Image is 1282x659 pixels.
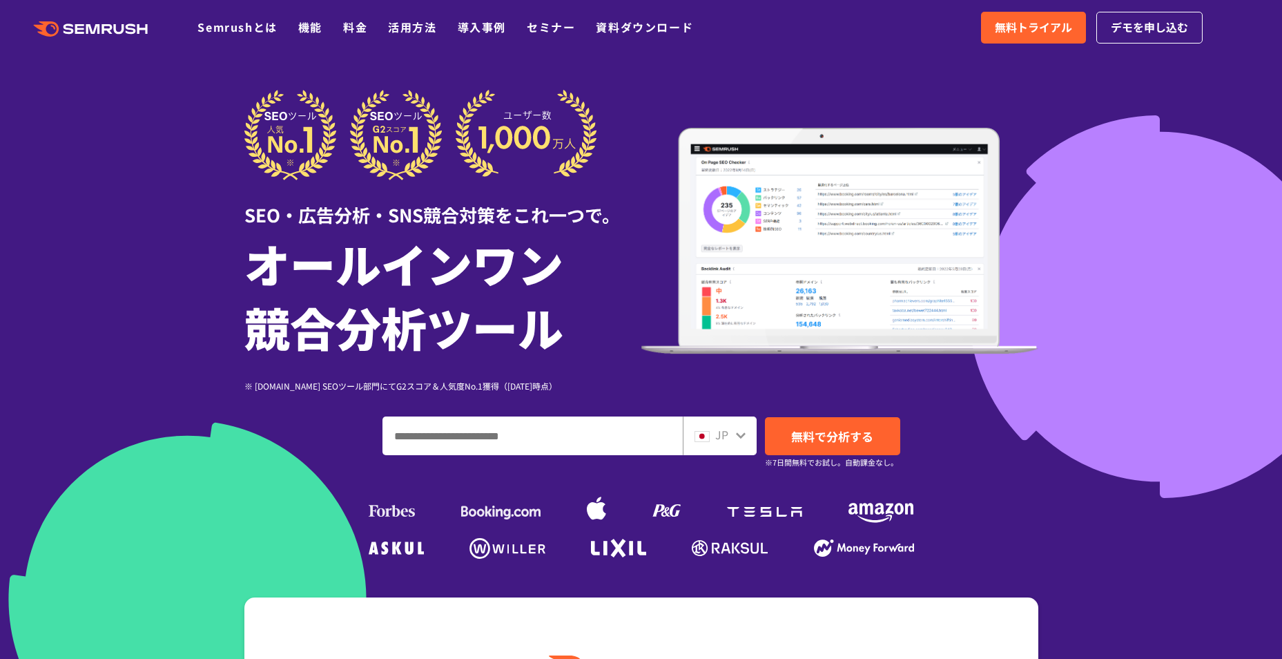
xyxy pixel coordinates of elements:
[383,417,682,455] input: ドメイン、キーワードまたはURLを入力してください
[981,12,1086,44] a: 無料トライアル
[197,19,277,35] a: Semrushとは
[527,19,575,35] a: セミナー
[244,231,641,359] h1: オールインワン 競合分析ツール
[1111,19,1188,37] span: デモを申し込む
[715,426,728,443] span: JP
[1096,12,1203,44] a: デモを申し込む
[388,19,436,35] a: 活用方法
[244,379,641,392] div: ※ [DOMAIN_NAME] SEOツール部門にてG2スコア＆人気度No.1獲得（[DATE]時点）
[458,19,506,35] a: 導入事例
[596,19,693,35] a: 資料ダウンロード
[343,19,367,35] a: 料金
[765,456,898,469] small: ※7日間無料でお試し。自動課金なし。
[244,180,641,228] div: SEO・広告分析・SNS競合対策をこれ一つで。
[765,417,900,455] a: 無料で分析する
[791,428,873,445] span: 無料で分析する
[995,19,1072,37] span: 無料トライアル
[298,19,322,35] a: 機能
